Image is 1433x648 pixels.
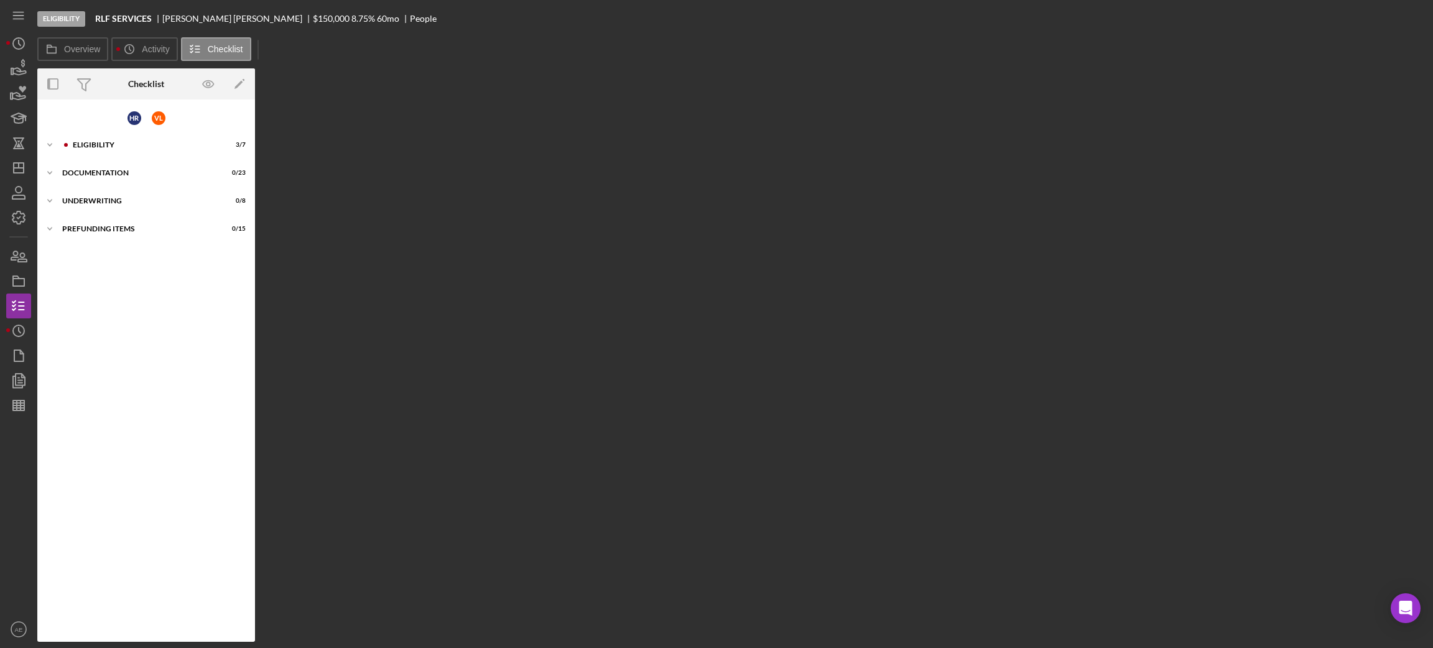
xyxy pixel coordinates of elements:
[111,37,177,61] button: Activity
[95,14,152,24] b: RLF SERVICES
[64,44,100,54] label: Overview
[37,11,85,27] div: Eligibility
[410,14,437,24] div: People
[223,225,246,233] div: 0 / 15
[223,197,246,205] div: 0 / 8
[6,617,31,642] button: AE
[162,14,313,24] div: [PERSON_NAME] [PERSON_NAME]
[73,141,215,149] div: Eligibility
[128,111,141,125] div: H R
[62,225,215,233] div: Prefunding Items
[152,111,165,125] div: V L
[181,37,251,61] button: Checklist
[37,37,108,61] button: Overview
[62,169,215,177] div: Documentation
[62,197,215,205] div: Underwriting
[223,169,246,177] div: 0 / 23
[128,79,164,89] div: Checklist
[142,44,169,54] label: Activity
[351,14,375,24] div: 8.75 %
[15,626,23,633] text: AE
[377,14,399,24] div: 60 mo
[1391,593,1421,623] div: Open Intercom Messenger
[313,13,350,24] span: $150,000
[208,44,243,54] label: Checklist
[223,141,246,149] div: 3 / 7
